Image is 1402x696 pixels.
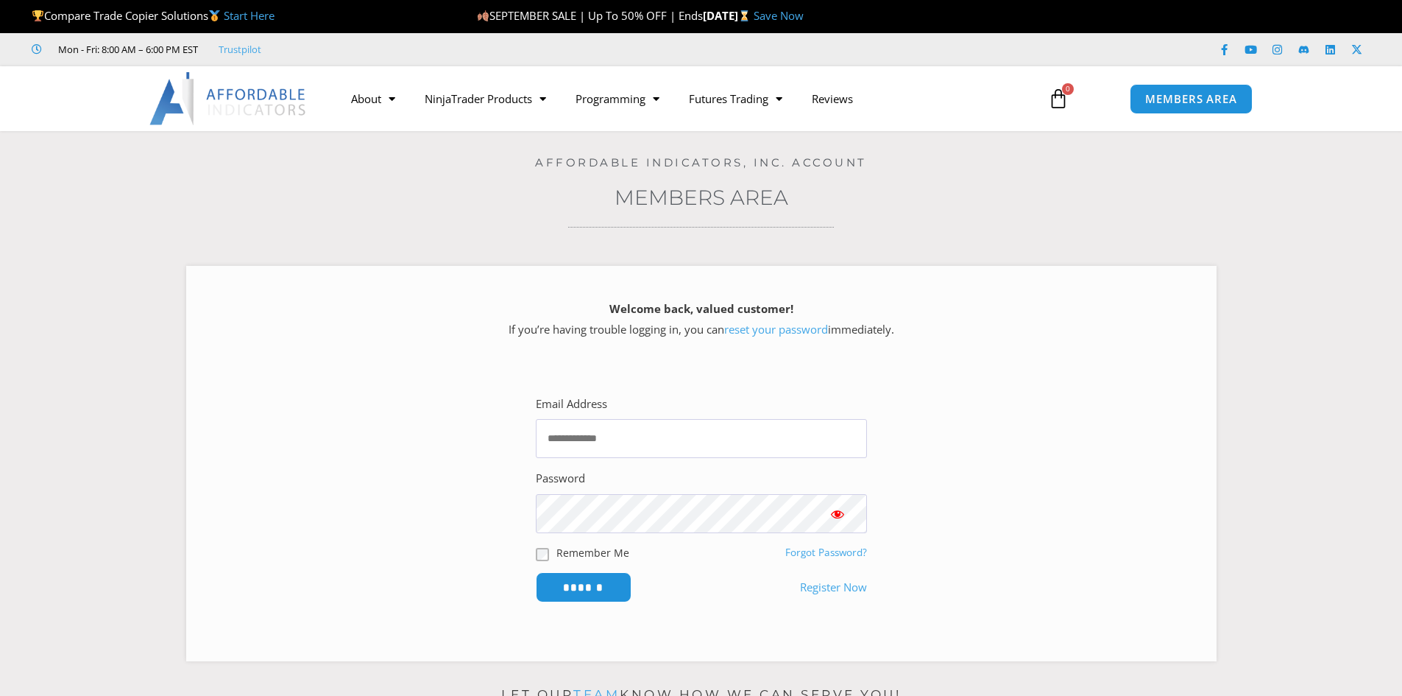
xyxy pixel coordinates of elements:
label: Remember Me [556,545,629,560]
p: If you’re having trouble logging in, you can immediately. [212,299,1191,340]
img: 🥇 [209,10,220,21]
img: 🍂 [478,10,489,21]
a: Start Here [224,8,275,23]
span: MEMBERS AREA [1145,94,1237,105]
a: Affordable Indicators, Inc. Account [535,155,867,169]
a: Forgot Password? [785,546,867,559]
a: Trustpilot [219,41,261,58]
a: Register Now [800,577,867,598]
span: SEPTEMBER SALE | Up To 50% OFF | Ends [477,8,703,23]
span: 0 [1062,83,1074,95]
a: Reviews [797,82,868,116]
a: About [336,82,410,116]
img: 🏆 [32,10,43,21]
img: ⌛ [739,10,750,21]
a: MEMBERS AREA [1130,84,1253,114]
strong: Welcome back, valued customer! [609,301,793,316]
nav: Menu [336,82,1031,116]
a: 0 [1026,77,1091,120]
label: Email Address [536,394,607,415]
a: Programming [561,82,674,116]
span: Compare Trade Copier Solutions [32,8,275,23]
button: Show password [808,494,867,533]
a: reset your password [724,322,828,337]
img: LogoAI | Affordable Indicators – NinjaTrader [149,72,308,125]
span: Mon - Fri: 8:00 AM – 6:00 PM EST [54,41,198,58]
a: NinjaTrader Products [410,82,561,116]
a: Save Now [754,8,804,23]
a: Futures Trading [674,82,797,116]
strong: [DATE] [703,8,754,23]
label: Password [536,468,585,489]
a: Members Area [615,185,788,210]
